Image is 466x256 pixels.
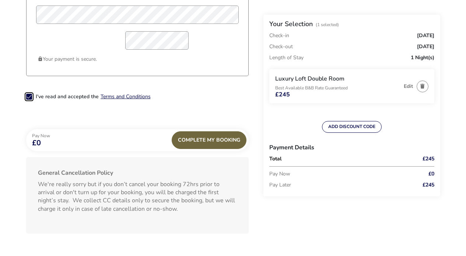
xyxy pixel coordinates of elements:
div: Complete My Booking [172,131,246,149]
span: 1 Night(s) [411,55,434,60]
p: Pay Now [32,134,50,138]
span: [DATE] [417,44,434,49]
span: £245 [275,92,290,97]
p: Check-out [269,41,293,52]
span: £0 [428,171,434,177]
p: Total [269,156,401,161]
span: £245 [423,156,434,161]
p: Your payment is secure. [38,53,237,65]
p: Length of Stay [269,52,304,63]
button: ADD DISCOUNT CODE [322,121,382,133]
input: card_name_pciproxy-9px3ziwsnt [36,6,239,24]
span: Complete My Booking [178,137,240,143]
button: Edit [404,83,413,89]
p: Pay Now [269,168,401,179]
p: Check-in [269,33,289,38]
span: £0 [32,139,50,147]
span: £245 [423,182,434,188]
h2: Your Selection [269,19,313,28]
b: General Cancellation Policy [38,169,113,177]
h3: Payment Details [269,139,434,156]
button: Terms and Conditions [101,94,151,99]
p: Pay Later [269,179,401,191]
h3: Luxury Loft Double Room [275,75,400,83]
span: (1 Selected) [316,22,339,28]
p: We're really sorry but if you don’t cancel your booking 72hrs prior to arrival or don't turn up f... [38,177,237,216]
span: [DATE] [417,33,434,38]
p-checkbox: 2-term_condi [26,94,33,100]
p: Best Available B&B Rate Guaranteed [275,86,400,90]
label: I've read and accepted the [36,94,99,99]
